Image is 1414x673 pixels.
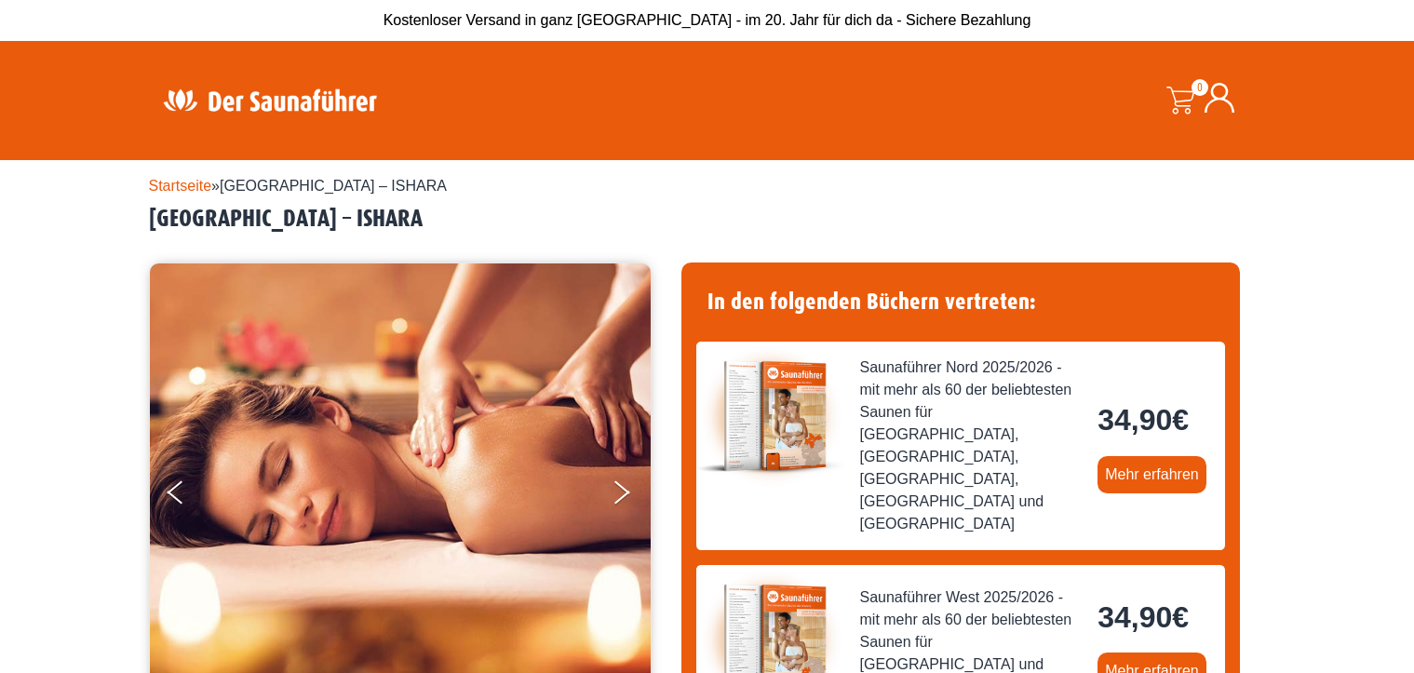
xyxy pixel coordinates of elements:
[1172,600,1189,634] span: €
[860,357,1084,535] span: Saunaführer Nord 2025/2026 - mit mehr als 60 der beliebtesten Saunen für [GEOGRAPHIC_DATA], [GEOG...
[1098,403,1189,437] bdi: 34,90
[696,342,845,491] img: der-saunafuehrer-2025-nord.jpg
[696,277,1225,327] h4: In den folgenden Büchern vertreten:
[168,473,214,519] button: Previous
[611,473,657,519] button: Next
[1098,456,1206,493] a: Mehr erfahren
[1098,600,1189,634] bdi: 34,90
[1192,79,1208,96] span: 0
[220,178,447,194] span: [GEOGRAPHIC_DATA] – ISHARA
[149,178,212,194] a: Startseite
[1172,403,1189,437] span: €
[149,205,1266,234] h2: [GEOGRAPHIC_DATA] – ISHARA
[384,12,1031,28] span: Kostenloser Versand in ganz [GEOGRAPHIC_DATA] - im 20. Jahr für dich da - Sichere Bezahlung
[149,178,447,194] span: »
